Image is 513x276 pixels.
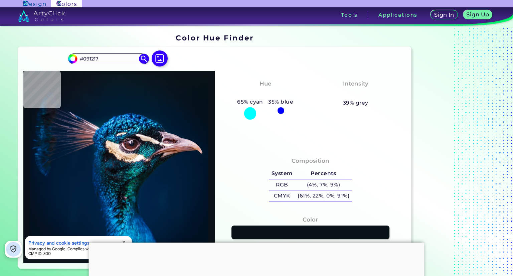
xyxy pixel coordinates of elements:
a: Sign Up [464,10,492,19]
img: img_pavlin.jpg [27,74,211,260]
h5: CMYK [269,190,295,201]
iframe: Advertisement [414,31,498,271]
h4: Hue [260,79,271,89]
h5: 35% blue [266,98,296,106]
h4: Composition [292,156,329,166]
h4: Intensity [343,79,368,89]
h3: Bluish Cyan [243,90,287,98]
input: type color.. [77,54,140,63]
img: ArtyClick Design logo [23,1,46,7]
h4: Color [303,215,318,225]
h5: RGB [269,179,295,190]
a: Sign In [431,10,458,19]
h1: Color Hue Finder [176,33,253,43]
img: icon picture [152,50,168,66]
h5: (61%, 22%, 0%, 91%) [295,190,352,201]
img: logo_artyclick_colors_white.svg [18,10,65,22]
h3: Tools [341,12,357,17]
h3: Applications [378,12,417,17]
h5: Percents [295,168,352,179]
h5: Sign Up [467,12,489,17]
img: icon search [139,54,149,64]
h3: #091217 [298,241,322,249]
h5: System [269,168,295,179]
h5: (4%, 7%, 9%) [295,179,352,190]
h3: Medium [340,90,371,98]
h5: 39% grey [343,99,368,107]
h5: 65% cyan [234,98,266,106]
h5: Sign In [434,12,454,17]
